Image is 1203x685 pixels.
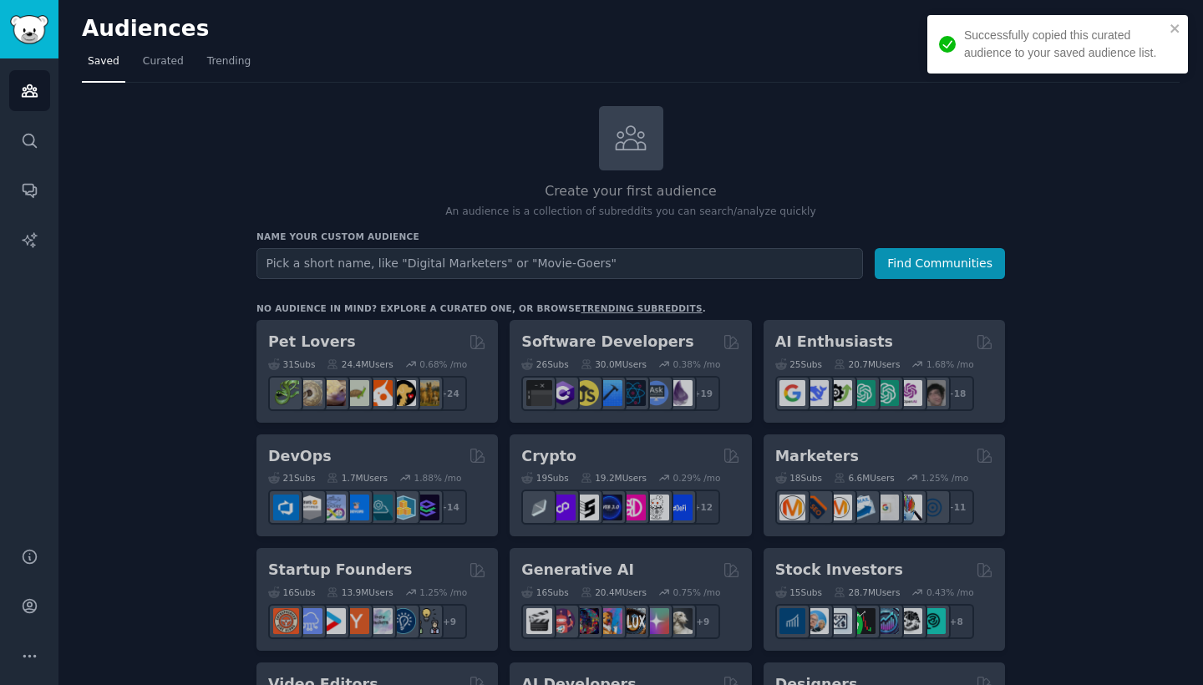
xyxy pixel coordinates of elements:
p: An audience is a collection of subreddits you can search/analyze quickly [256,205,1005,220]
h2: Create your first audience [256,181,1005,202]
input: Pick a short name, like "Digital Marketers" or "Movie-Goers" [256,248,863,279]
span: Saved [88,54,119,69]
button: Find Communities [875,248,1005,279]
a: Curated [137,48,190,83]
span: Curated [143,54,184,69]
span: Trending [207,54,251,69]
a: Trending [201,48,256,83]
div: No audience in mind? Explore a curated one, or browse . [256,302,706,314]
button: close [1170,22,1181,35]
a: Saved [82,48,125,83]
img: GummySearch logo [10,15,48,44]
div: Successfully copied this curated audience to your saved audience list. [964,27,1165,62]
h2: Audiences [82,16,1044,43]
h3: Name your custom audience [256,231,1005,242]
a: trending subreddits [581,303,702,313]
